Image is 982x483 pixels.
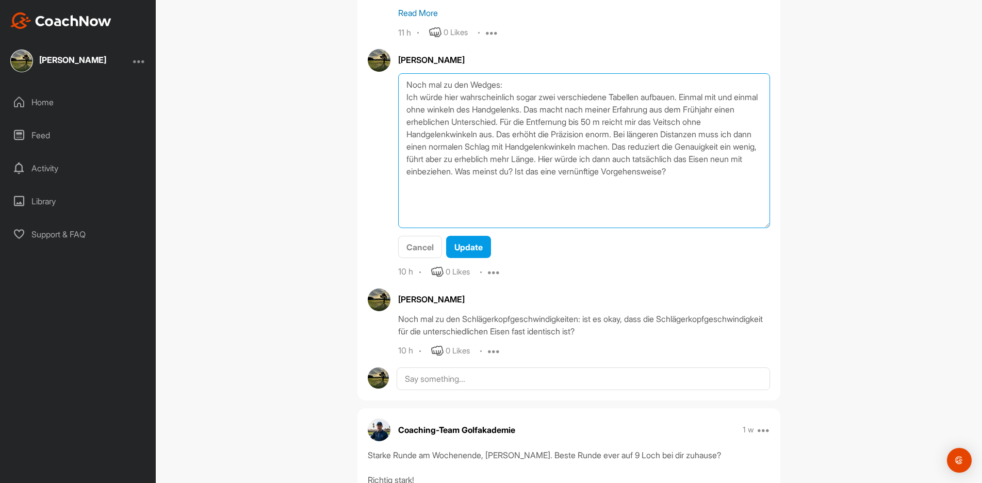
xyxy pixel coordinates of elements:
[6,89,151,115] div: Home
[6,221,151,247] div: Support & FAQ
[446,236,491,258] button: Update
[444,27,468,39] div: 0 Likes
[398,267,413,277] div: 10 h
[446,345,470,357] div: 0 Likes
[6,122,151,148] div: Feed
[947,448,972,473] div: Open Intercom Messenger
[368,418,390,441] img: avatar
[6,188,151,214] div: Library
[39,56,106,64] div: [PERSON_NAME]
[446,266,470,278] div: 0 Likes
[454,242,483,252] span: Update
[368,288,390,311] img: avatar
[398,293,770,305] div: [PERSON_NAME]
[10,12,111,29] img: CoachNow
[398,7,770,19] p: Read More
[398,346,413,356] div: 10 h
[398,54,770,66] div: [PERSON_NAME]
[10,50,33,72] img: square_d3e1b63f369343adfa6f4d7b30f5ef12.jpg
[398,313,770,337] div: Noch mal zu den Schlägerkopfgeschwindigkeiten: ist es okay, dass die Schlägerkopfgeschwindigkeit ...
[406,242,434,252] span: Cancel
[398,424,515,436] p: Coaching-Team Golfakademie
[368,367,389,389] img: avatar
[398,73,770,228] textarea: Noch mal zu den Wedges: Ich würde hier wahrscheinlich sogar zwei verschiedene Tabellen aufbauen. ...
[368,49,390,72] img: avatar
[398,28,411,38] div: 11 h
[6,155,151,181] div: Activity
[743,425,754,435] p: 1 w
[398,236,442,258] button: Cancel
